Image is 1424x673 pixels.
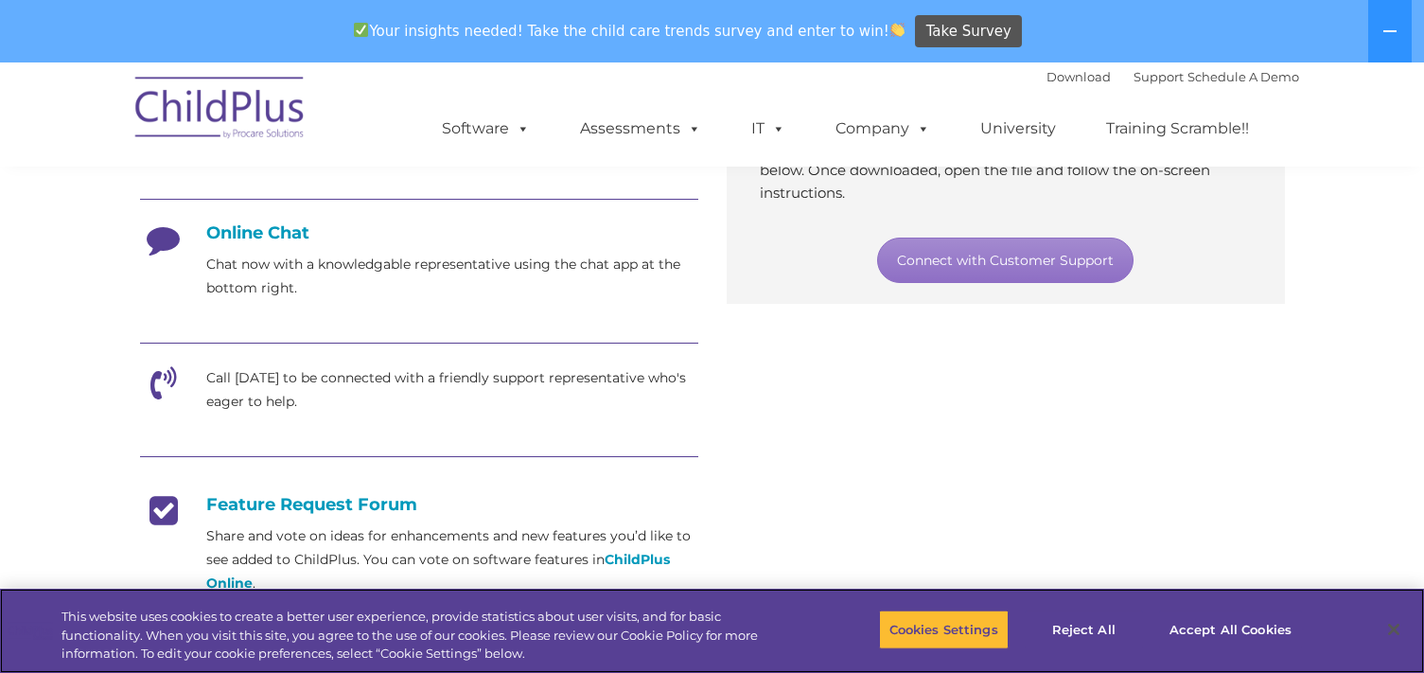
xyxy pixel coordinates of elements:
a: ChildPlus Online [206,551,670,592]
a: Support [1134,69,1184,84]
a: Company [817,110,949,148]
a: Download [1046,69,1111,84]
font: | [1046,69,1299,84]
a: Software [423,110,549,148]
button: Reject All [1025,610,1143,649]
button: Accept All Cookies [1159,610,1302,649]
a: IT [732,110,804,148]
span: Your insights needed! Take the child care trends survey and enter to win! [346,12,913,49]
span: Take Survey [926,15,1011,48]
a: Take Survey [915,15,1022,48]
img: 👏 [890,23,905,37]
p: Call [DATE] to be connected with a friendly support representative who's eager to help. [206,366,698,414]
div: This website uses cookies to create a better user experience, provide statistics about user visit... [62,608,783,664]
p: Chat now with a knowledgable representative using the chat app at the bottom right. [206,253,698,300]
button: Close [1373,609,1415,650]
a: University [961,110,1075,148]
a: Connect with Customer Support [877,238,1134,283]
p: Share and vote on ideas for enhancements and new features you’d like to see added to ChildPlus. Y... [206,524,698,595]
img: ChildPlus by Procare Solutions [126,63,315,158]
a: Schedule A Demo [1187,69,1299,84]
a: Assessments [561,110,720,148]
h4: Feature Request Forum [140,494,698,515]
a: Training Scramble!! [1087,110,1268,148]
button: Cookies Settings [879,610,1009,649]
img: ✅ [354,23,368,37]
h4: Online Chat [140,222,698,243]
